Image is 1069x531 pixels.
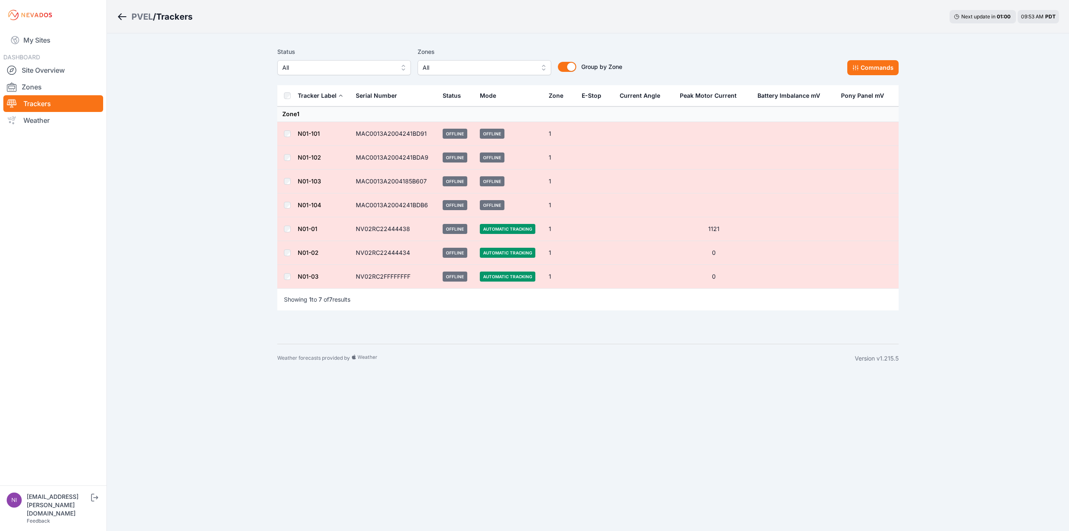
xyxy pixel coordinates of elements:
[544,146,577,170] td: 1
[298,225,317,232] a: N01-01
[351,193,438,217] td: MAC0013A2004241BDB6
[418,47,551,57] label: Zones
[443,272,467,282] span: Offline
[284,295,350,304] p: Showing to of results
[582,86,608,106] button: E-Stop
[319,296,322,303] span: 7
[443,176,467,186] span: Offline
[443,200,467,210] span: Offline
[7,8,53,22] img: Nevados
[443,129,467,139] span: Offline
[544,122,577,146] td: 1
[480,152,504,163] span: Offline
[549,91,563,100] div: Zone
[675,265,752,289] td: 0
[3,30,103,50] a: My Sites
[847,60,899,75] button: Commands
[117,6,193,28] nav: Breadcrumb
[443,152,467,163] span: Offline
[156,11,193,23] h3: Trackers
[582,91,601,100] div: E-Stop
[549,86,570,106] button: Zone
[3,112,103,129] a: Weather
[544,265,577,289] td: 1
[277,60,411,75] button: All
[480,272,535,282] span: Automatic Tracking
[544,241,577,265] td: 1
[356,91,397,100] div: Serial Number
[1021,13,1044,20] span: 09:53 AM
[480,129,504,139] span: Offline
[620,91,660,100] div: Current Angle
[27,493,89,518] div: [EMAIL_ADDRESS][PERSON_NAME][DOMAIN_NAME]
[351,217,438,241] td: NV02RC22444438
[997,13,1012,20] div: 01 : 00
[309,296,312,303] span: 1
[841,91,884,100] div: Pony Panel mV
[7,493,22,508] img: nick.fritz@nevados.solar
[581,63,622,70] span: Group by Zone
[418,60,551,75] button: All
[298,273,319,280] a: N01-03
[277,354,855,363] div: Weather forecasts provided by
[620,86,667,106] button: Current Angle
[351,241,438,265] td: NV02RC22444434
[544,193,577,217] td: 1
[757,86,827,106] button: Battery Imbalance mV
[298,154,321,161] a: N01-102
[480,91,496,100] div: Mode
[356,86,404,106] button: Serial Number
[675,241,752,265] td: 0
[480,200,504,210] span: Offline
[757,91,820,100] div: Battery Imbalance mV
[298,91,337,100] div: Tracker Label
[3,79,103,95] a: Zones
[298,130,320,137] a: N01-101
[680,91,737,100] div: Peak Motor Current
[480,176,504,186] span: Offline
[282,63,394,73] span: All
[298,201,321,208] a: N01-104
[132,11,153,23] a: PVEL
[3,95,103,112] a: Trackers
[351,122,438,146] td: MAC0013A2004241BD91
[298,249,319,256] a: N01-02
[480,224,535,234] span: Automatic Tracking
[351,265,438,289] td: NV02RC2FFFFFFFF
[443,248,467,258] span: Offline
[961,13,996,20] span: Next update in
[855,354,899,363] div: Version v1.215.5
[3,53,40,61] span: DASHBOARD
[443,86,468,106] button: Status
[443,91,461,100] div: Status
[841,86,891,106] button: Pony Panel mV
[3,62,103,79] a: Site Overview
[329,296,332,303] span: 7
[351,146,438,170] td: MAC0013A2004241BDA9
[544,217,577,241] td: 1
[680,86,743,106] button: Peak Motor Current
[480,86,503,106] button: Mode
[27,518,50,524] a: Feedback
[423,63,534,73] span: All
[277,47,411,57] label: Status
[1045,13,1056,20] span: PDT
[443,224,467,234] span: Offline
[675,217,752,241] td: 1121
[153,11,156,23] span: /
[480,248,535,258] span: Automatic Tracking
[298,178,321,185] a: N01-103
[544,170,577,193] td: 1
[298,86,343,106] button: Tracker Label
[277,107,899,122] td: Zone 1
[351,170,438,193] td: MAC0013A2004185B607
